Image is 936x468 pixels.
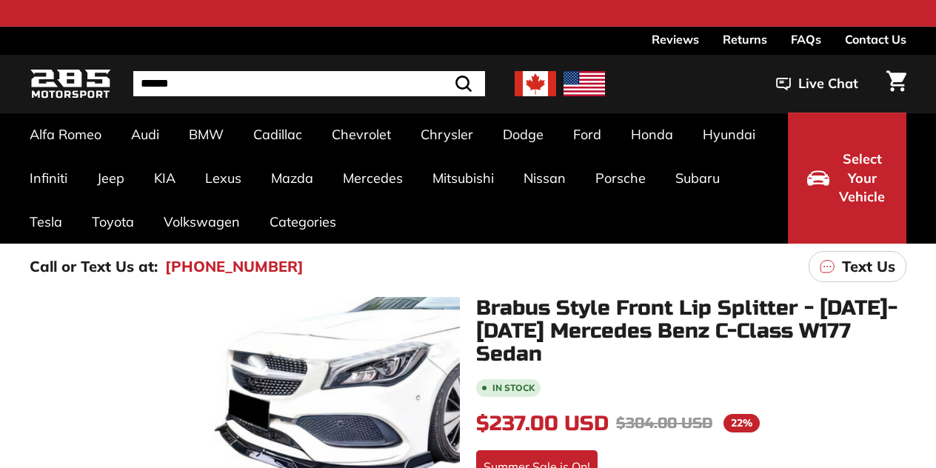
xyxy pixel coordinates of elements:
span: 22% [723,414,760,432]
a: Nissan [509,156,581,200]
a: Volkswagen [149,200,255,244]
img: Logo_285_Motorsport_areodynamics_components [30,67,111,101]
span: Select Your Vehicle [837,150,887,207]
a: Chrysler [406,113,488,156]
a: Chevrolet [317,113,406,156]
a: Hyundai [688,113,770,156]
span: Live Chat [798,74,858,93]
a: Text Us [809,251,906,282]
a: Returns [723,27,767,52]
a: Cadillac [238,113,317,156]
a: Categories [255,200,351,244]
a: Subaru [661,156,735,200]
span: $304.00 USD [616,414,712,432]
button: Live Chat [757,65,877,102]
a: Tesla [15,200,77,244]
a: [PHONE_NUMBER] [165,255,304,278]
a: Contact Us [845,27,906,52]
input: Search [133,71,485,96]
p: Call or Text Us at: [30,255,158,278]
a: BMW [174,113,238,156]
p: Text Us [842,255,895,278]
a: Audi [116,113,174,156]
span: $237.00 USD [476,411,609,436]
a: Toyota [77,200,149,244]
h1: Brabus Style Front Lip Splitter - [DATE]-[DATE] Mercedes Benz C-Class W177 Sedan [476,297,906,365]
a: Porsche [581,156,661,200]
a: Cart [877,58,915,109]
a: KIA [139,156,190,200]
a: Jeep [82,156,139,200]
a: Reviews [652,27,699,52]
a: Lexus [190,156,256,200]
a: Ford [558,113,616,156]
a: FAQs [791,27,821,52]
b: In stock [492,384,535,392]
a: Honda [616,113,688,156]
a: Mercedes [328,156,418,200]
a: Dodge [488,113,558,156]
a: Mazda [256,156,328,200]
button: Select Your Vehicle [788,113,906,244]
a: Mitsubishi [418,156,509,200]
a: Infiniti [15,156,82,200]
a: Alfa Romeo [15,113,116,156]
